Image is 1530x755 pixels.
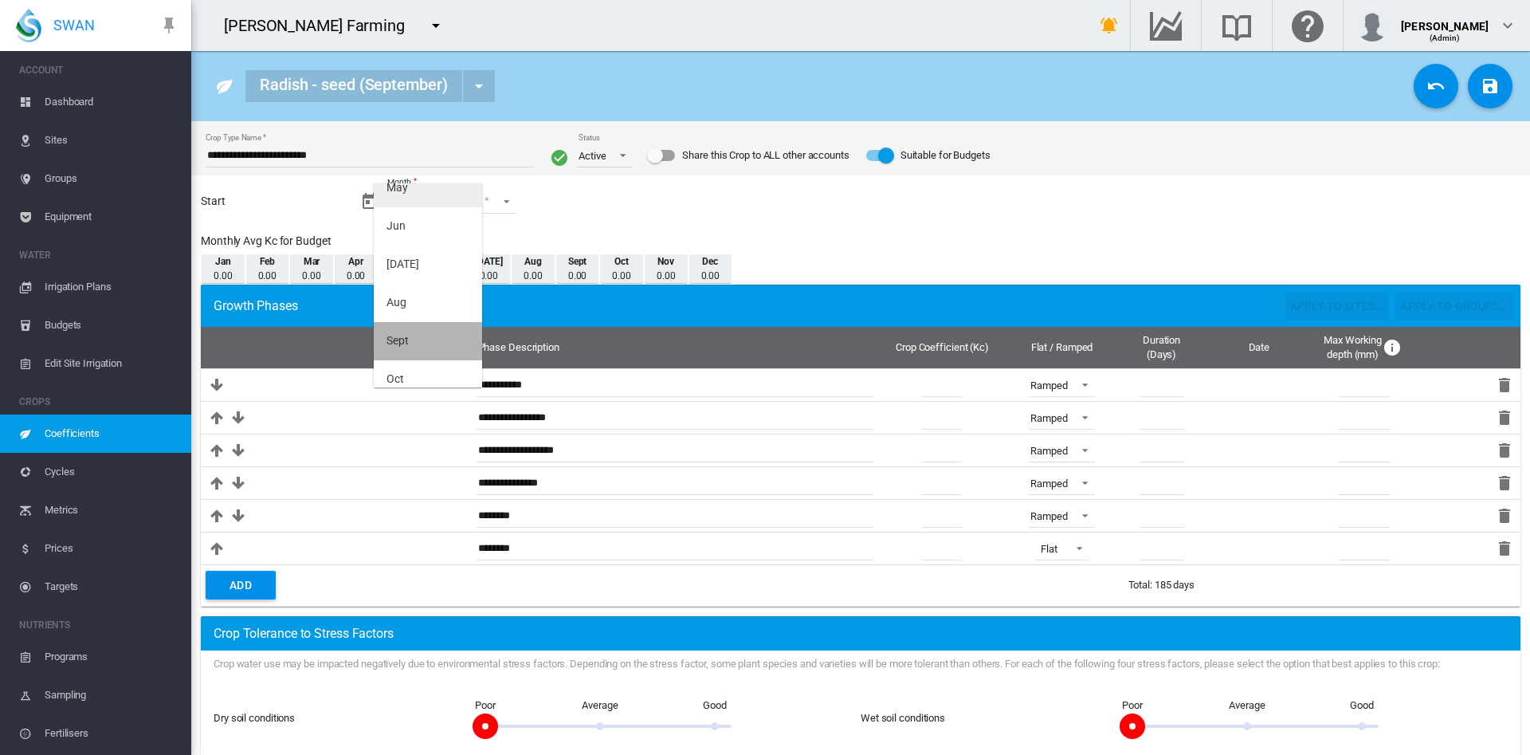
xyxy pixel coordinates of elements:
div: Oct [386,372,404,387]
div: Sept [386,333,409,349]
div: May [386,180,408,196]
div: Aug [386,295,406,311]
div: Jun [386,218,406,234]
div: [DATE] [386,257,418,273]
